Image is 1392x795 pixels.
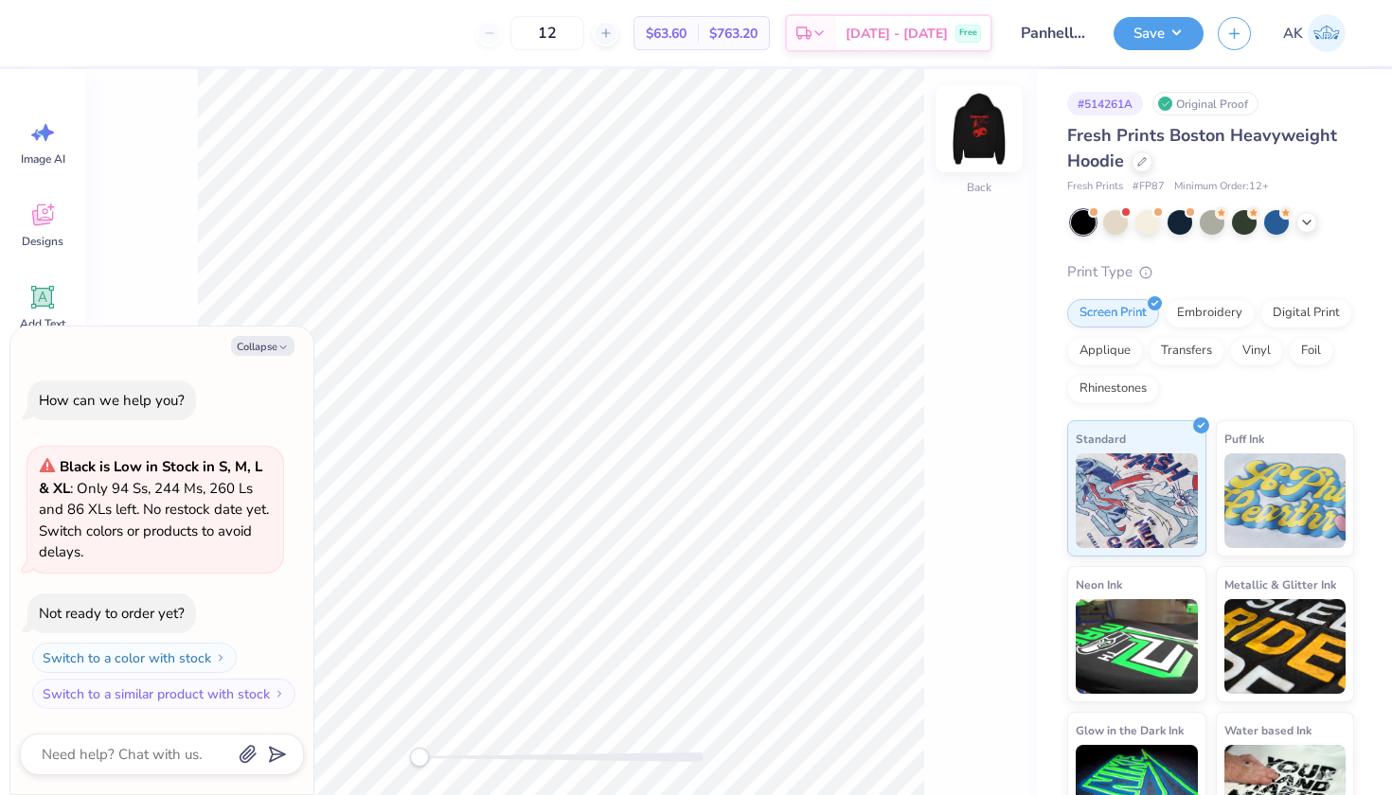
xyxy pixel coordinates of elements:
[1067,179,1123,195] span: Fresh Prints
[1152,92,1258,115] div: Original Proof
[1076,574,1122,594] span: Neon Ink
[1275,14,1354,52] a: AK
[959,26,977,40] span: Free
[39,457,262,498] strong: Black is Low in Stock in S, M, L & XL
[410,748,429,767] div: Accessibility label
[1076,429,1126,449] span: Standard
[1007,14,1099,52] input: Untitled Design
[1067,299,1159,327] div: Screen Print
[39,391,185,410] div: How can we help you?
[1076,453,1198,548] img: Standard
[1076,720,1184,740] span: Glow in the Dark Ink
[1289,337,1333,365] div: Foil
[646,24,687,44] span: $63.60
[1224,453,1347,548] img: Puff Ink
[1149,337,1224,365] div: Transfers
[231,336,294,356] button: Collapse
[1067,337,1143,365] div: Applique
[846,24,948,44] span: [DATE] - [DATE]
[1224,720,1312,740] span: Water based Ink
[1076,599,1198,694] img: Neon Ink
[1224,599,1347,694] img: Metallic & Glitter Ink
[709,24,758,44] span: $763.20
[1067,261,1354,283] div: Print Type
[1283,23,1303,44] span: AK
[1165,299,1255,327] div: Embroidery
[39,457,269,561] span: : Only 94 Ss, 244 Ms, 260 Ls and 86 XLs left. No restock date yet. Switch colors or products to a...
[32,643,237,673] button: Switch to a color with stock
[941,91,1017,167] img: Back
[1224,574,1336,594] span: Metallic & Glitter Ink
[1114,17,1204,50] button: Save
[39,604,185,623] div: Not ready to order yet?
[1260,299,1352,327] div: Digital Print
[510,16,584,50] input: – –
[1067,124,1337,172] span: Fresh Prints Boston Heavyweight Hoodie
[967,179,991,196] div: Back
[1308,14,1346,52] img: Alison Kacerik
[22,234,63,249] span: Designs
[32,679,295,709] button: Switch to a similar product with stock
[1224,429,1264,449] span: Puff Ink
[1133,179,1165,195] span: # FP87
[1174,179,1269,195] span: Minimum Order: 12 +
[215,652,226,663] img: Switch to a color with stock
[1067,92,1143,115] div: # 514261A
[1230,337,1283,365] div: Vinyl
[274,688,285,699] img: Switch to a similar product with stock
[21,151,65,167] span: Image AI
[1067,375,1159,403] div: Rhinestones
[20,316,65,331] span: Add Text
